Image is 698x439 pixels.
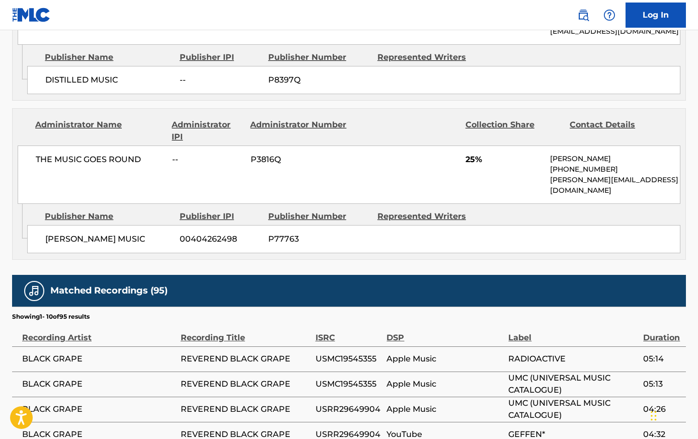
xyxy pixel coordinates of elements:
div: Publisher Name [45,51,172,63]
div: Recording Title [181,321,311,344]
p: Showing 1 - 10 of 95 results [12,312,90,321]
span: UMC (UNIVERSAL MUSIC CATALOGUE) [508,397,638,421]
div: Help [599,5,619,25]
a: Public Search [573,5,593,25]
span: 05:13 [643,378,681,390]
img: Matched Recordings [28,285,40,297]
div: Administrator Number [250,119,347,143]
span: 00404262498 [180,233,261,245]
div: Publisher Number [268,210,370,223]
span: REVEREND BLACK GRAPE [181,403,311,415]
div: Collection Share [466,119,562,143]
span: USMC19545355 [316,353,382,365]
span: P8397Q [268,74,370,86]
span: P77763 [268,233,370,245]
span: DISTILLED MUSIC [45,74,172,86]
div: Contact Details [570,119,666,143]
div: Publisher Number [268,51,370,63]
iframe: Chat Widget [648,391,698,439]
span: [PERSON_NAME] MUSIC [45,233,172,245]
div: Publisher IPI [180,51,261,63]
span: REVEREND BLACK GRAPE [181,353,311,365]
span: THE MUSIC GOES ROUND [36,154,165,166]
span: USMC19545355 [316,378,382,390]
span: RADIOACTIVE [508,353,638,365]
span: -- [180,74,261,86]
span: UMC (UNIVERSAL MUSIC CATALOGUE) [508,372,638,396]
p: [PHONE_NUMBER] [550,164,680,175]
div: Administrator IPI [172,119,243,143]
img: help [603,9,615,21]
span: Apple Music [386,403,503,415]
div: Drag [651,401,657,431]
div: Publisher Name [45,210,172,223]
span: BLACK GRAPE [22,353,176,365]
div: DSP [386,321,503,344]
span: BLACK GRAPE [22,378,176,390]
div: Administrator Name [35,119,164,143]
img: MLC Logo [12,8,51,22]
p: [PERSON_NAME][EMAIL_ADDRESS][DOMAIN_NAME] [550,175,680,196]
span: USRR29649904 [316,403,382,415]
span: P3816Q [251,154,347,166]
span: 25% [466,154,543,166]
span: 04:26 [643,403,681,415]
img: search [577,9,589,21]
p: [EMAIL_ADDRESS][DOMAIN_NAME] [550,26,680,37]
div: Label [508,321,638,344]
span: -- [172,154,243,166]
span: Apple Music [386,353,503,365]
div: Represented Writers [377,51,479,63]
span: BLACK GRAPE [22,403,176,415]
div: Recording Artist [22,321,176,344]
span: 05:14 [643,353,681,365]
span: Apple Music [386,378,503,390]
p: [PERSON_NAME] [550,154,680,164]
span: REVEREND BLACK GRAPE [181,378,311,390]
h5: Matched Recordings (95) [50,285,168,297]
div: Publisher IPI [180,210,261,223]
div: ISRC [316,321,382,344]
a: Log In [626,3,686,28]
div: Represented Writers [377,210,479,223]
div: Duration [643,321,681,344]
